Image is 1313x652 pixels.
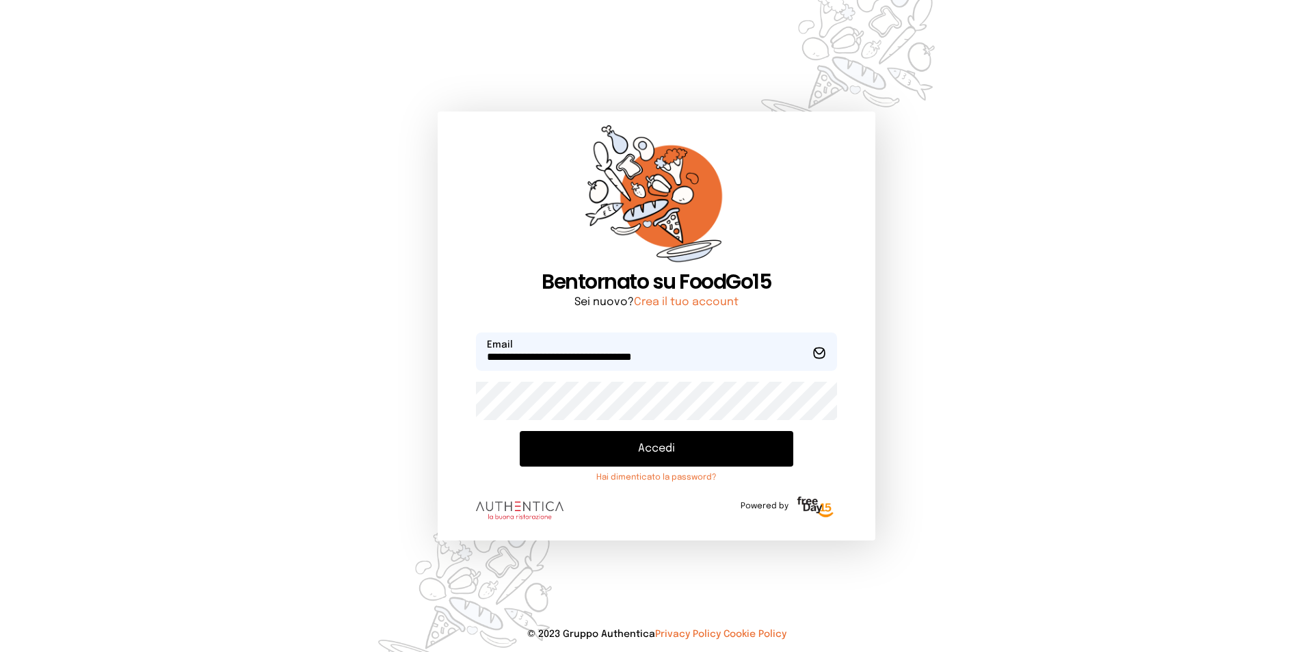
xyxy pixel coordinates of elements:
a: Hai dimenticato la password? [520,472,793,483]
a: Cookie Policy [724,629,786,639]
span: Powered by [741,501,788,512]
img: logo-freeday.3e08031.png [794,494,837,521]
img: sticker-orange.65babaf.png [585,125,728,270]
button: Accedi [520,431,793,467]
a: Crea il tuo account [634,296,739,308]
p: © 2023 Gruppo Authentica [22,627,1291,641]
h1: Bentornato su FoodGo15 [476,270,837,294]
a: Privacy Policy [655,629,721,639]
p: Sei nuovo? [476,294,837,311]
img: logo.8f33a47.png [476,501,563,519]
